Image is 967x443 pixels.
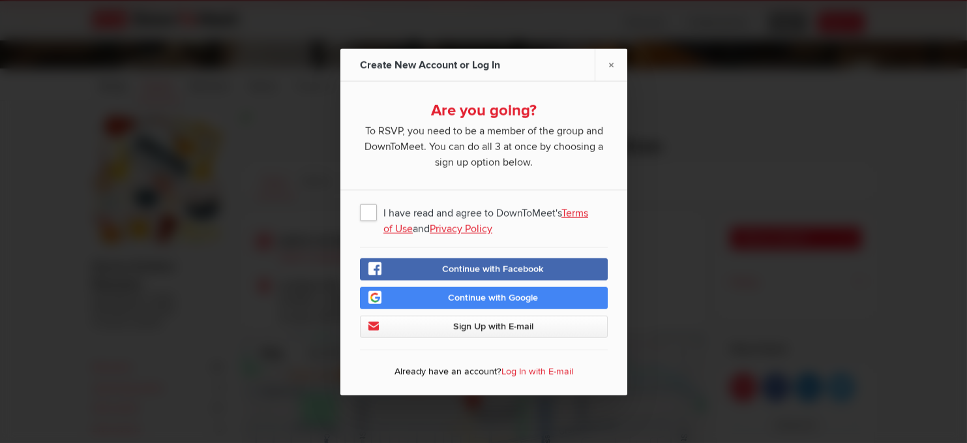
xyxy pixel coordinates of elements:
[360,286,608,309] a: Continue with Google
[360,100,608,120] div: Are you going?
[360,48,503,81] div: Create New Account or Log In
[360,200,608,223] span: I have read and agree to DownToMeet's and
[448,292,538,303] span: Continue with Google
[360,258,608,280] a: Continue with Facebook
[360,315,608,337] a: Sign Up with E-mail
[360,361,608,385] p: Already have an account?
[442,263,544,274] span: Continue with Facebook
[595,48,627,80] a: ×
[430,222,492,235] a: Privacy Policy
[383,206,588,235] a: Terms of Use
[453,320,533,331] span: Sign Up with E-mail
[501,365,573,376] a: Log In with E-mail
[360,120,608,170] span: To RSVP, you need to be a member of the group and DownToMeet. You can do all 3 at once by choosin...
